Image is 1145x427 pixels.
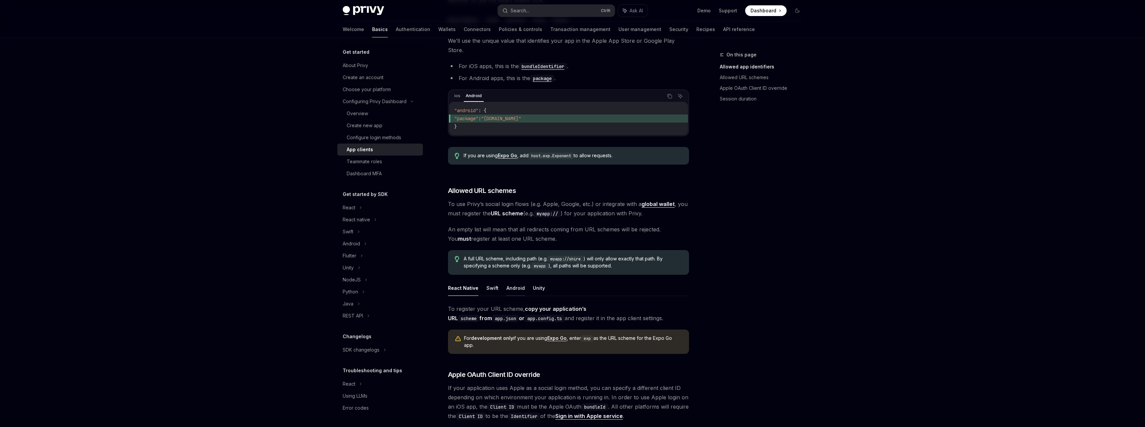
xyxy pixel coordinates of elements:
[629,7,643,14] span: Ask AI
[533,280,545,296] button: Unity
[343,48,369,56] h5: Get started
[448,280,478,296] button: React Native
[487,403,517,411] code: Client ID
[454,116,478,122] span: "package"
[347,134,401,142] div: Configure login methods
[337,108,423,120] a: Overview
[343,216,370,224] div: React native
[464,335,682,349] div: For if you are using , enter as the URL scheme for the Expo Go app.
[548,256,583,262] code: myapp://shire
[343,380,355,388] div: React
[471,335,513,341] strong: development only
[555,413,623,420] a: Sign in with Apple service
[464,152,682,159] span: If you are using , add to allow requests.
[464,255,682,269] span: A full URL scheme, including path (e.g. ) will only allow exactly that path. By specifying a sche...
[618,21,661,37] a: User management
[720,61,808,72] a: Allowed app identifiers
[347,110,368,118] div: Overview
[343,264,354,272] div: Unity
[448,61,689,71] li: For iOS apps, this is the .
[506,280,525,296] button: Android
[337,132,423,144] a: Configure login methods
[751,7,776,14] span: Dashboard
[448,383,689,421] span: If your application uses Apple as a social login method, you can specify a different client ID de...
[438,21,456,37] a: Wallets
[478,116,481,122] span: :
[347,170,382,178] div: Dashboard MFA
[343,85,391,93] div: Choose your platform
[676,92,685,100] button: Ask AI
[498,5,615,17] button: Search...CtrlK
[343,61,368,69] div: About Privy
[343,276,361,284] div: NodeJS
[665,92,674,100] button: Copy the contents from the code block
[723,21,755,37] a: API reference
[372,21,388,37] a: Basics
[343,312,363,320] div: REST API
[726,51,757,59] span: On this page
[486,280,498,296] button: Swift
[337,402,423,414] a: Error codes
[337,144,423,156] a: App clients
[525,315,565,322] code: app.config.ts
[531,263,548,269] code: myapp
[530,75,554,81] a: package
[720,72,808,83] a: Allowed URL schemes
[343,204,355,212] div: React
[343,73,383,81] div: Create an account
[464,92,484,100] div: Android
[343,240,360,248] div: Android
[455,256,459,262] svg: Tip
[720,93,808,104] a: Session duration
[642,201,675,208] a: global wallet
[550,21,610,37] a: Transaction management
[491,210,523,217] strong: URL scheme
[581,335,593,342] code: exp
[343,367,402,375] h5: Troubleshooting and tips
[448,304,689,323] span: To register your URL scheme, and register it in the app client settings.
[337,120,423,132] a: Create new app
[581,403,608,411] code: bundleId
[343,21,364,37] a: Welcome
[337,168,423,180] a: Dashboard MFA
[452,92,462,100] div: ios
[481,116,521,122] span: "[DOMAIN_NAME]"
[455,336,461,342] svg: Warning
[455,153,459,159] svg: Tip
[347,146,373,154] div: App clients
[343,190,388,198] h5: Get started by SDK
[337,156,423,168] a: Teammate roles
[343,333,371,341] h5: Changelogs
[343,252,356,260] div: Flutter
[498,153,517,159] a: Expo Go
[499,21,542,37] a: Policies & controls
[343,346,379,354] div: SDK changelogs
[745,5,787,16] a: Dashboard
[347,158,382,166] div: Teammate roles
[448,36,689,55] span: We’ll use the unique value that identifies your app in the Apple App Store or Google Play Store.
[529,153,574,159] code: host.exp.Exponent
[456,413,485,420] code: Client ID
[337,71,423,83] a: Create an account
[534,210,561,217] code: myapp://
[669,21,688,37] a: Security
[519,63,567,69] a: bundleIdentifier
[343,392,367,400] div: Using LLMs
[478,108,486,114] span: : {
[347,122,382,130] div: Create new app
[510,7,529,15] div: Search...
[337,83,423,95] a: Choose your platform
[720,83,808,93] a: Apple OAuth Client ID override
[448,225,689,243] span: An empty list will mean that all redirects coming from URL schemes will be rejected. You register...
[343,404,369,412] div: Error codes
[547,335,567,341] a: Expo Go
[448,73,689,83] li: For Android apps, this is the .
[337,390,423,402] a: Using LLMs
[696,21,715,37] a: Recipes
[792,5,803,16] button: Toggle dark mode
[448,370,540,379] span: Apple OAuth Client ID override
[492,315,519,322] code: app.json
[448,305,586,322] strong: copy your application’s URL from or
